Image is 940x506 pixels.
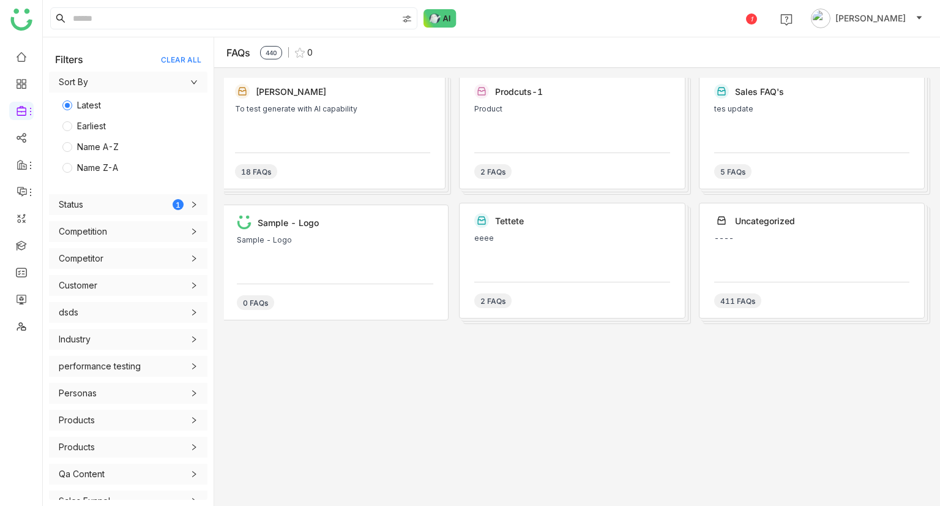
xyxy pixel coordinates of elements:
div: performance testing [49,356,207,377]
div: Product [474,105,670,113]
div: 5 FAQs [714,164,752,179]
span: Earliest [72,119,111,133]
div: Personas [49,383,207,404]
div: 411 FAQs [714,293,761,308]
div: Prodcuts-1 [495,86,663,97]
div: Industry [59,333,91,346]
div: 2 FAQs [474,164,512,179]
div: Competition [59,225,107,238]
div: FAQs [226,47,250,59]
span: 0 [307,47,313,58]
div: Competitor [59,252,103,265]
div: tettete [495,216,663,226]
span: [PERSON_NAME] [835,12,906,25]
div: Sample - Logo [258,217,427,228]
div: Status [59,198,83,211]
div: Products [49,410,207,431]
div: Customer [49,275,207,296]
img: logo [10,9,32,31]
img: help.svg [780,13,793,26]
div: 1 [173,199,184,210]
div: Personas [59,387,97,400]
div: 18 FAQs [235,164,277,179]
div: Sort By [49,72,207,93]
div: To test generate with AI capability [235,105,430,113]
div: Qa Content [49,464,207,485]
div: [PERSON_NAME] [256,86,424,97]
div: dsds [49,302,207,323]
span: 440 [260,46,282,59]
div: Qa Content [59,467,105,481]
div: performance testing [59,360,141,373]
div: Competition [49,221,207,242]
img: ask-buddy-normal.svg [423,9,457,28]
div: Products [59,413,95,427]
div: Products [59,440,95,454]
div: Competitor [49,248,207,269]
div: tes update [714,105,909,113]
div: CLEAR ALL [161,55,201,64]
div: Sales FAQ's [735,86,903,97]
span: Sort By [59,75,198,89]
div: Industry [49,329,207,350]
div: Filters [55,53,83,66]
span: Name Z-A [72,161,123,175]
img: search-type.svg [402,14,412,24]
img: Document [237,215,252,230]
span: Name A-Z [72,140,124,154]
div: 2 FAQs [474,293,512,308]
div: Products [49,437,207,458]
img: avatar [811,9,830,28]
img: favourite.svg [295,48,305,58]
button: [PERSON_NAME] [808,9,925,28]
div: 1 [746,13,757,25]
div: 0 FAQs [237,295,274,310]
div: dsds [59,306,78,319]
div: Status1 [49,194,207,215]
span: Latest [72,99,106,112]
div: eeee [474,234,670,243]
div: Customer [59,279,97,292]
div: Uncategorized [735,216,903,226]
div: Sample - Logo [237,236,433,244]
div: ---- [714,234,909,243]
